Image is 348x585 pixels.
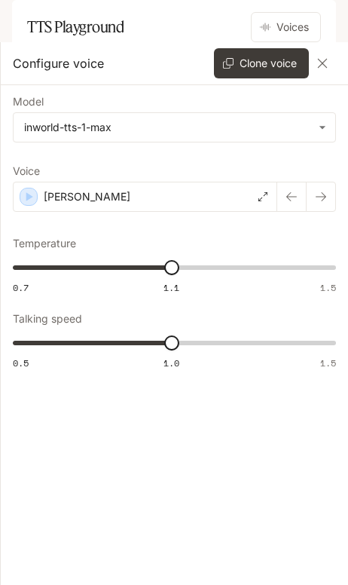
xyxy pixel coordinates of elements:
span: 1.5 [320,281,336,294]
span: 0.7 [13,281,29,294]
p: Configure voice [13,54,104,72]
div: inworld-tts-1-max [24,120,311,135]
span: 1.0 [163,357,179,369]
span: 0.5 [13,357,29,369]
button: Clone voice [214,48,309,78]
div: inworld-tts-1-max [14,113,335,142]
h1: TTS Playground [27,12,124,42]
span: 1.5 [320,357,336,369]
button: Voices [251,12,321,42]
p: Model [13,96,44,107]
p: Temperature [13,238,76,249]
span: 1.1 [163,281,179,294]
p: Talking speed [13,314,82,324]
p: Voice [13,166,40,176]
p: [PERSON_NAME] [44,189,130,204]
